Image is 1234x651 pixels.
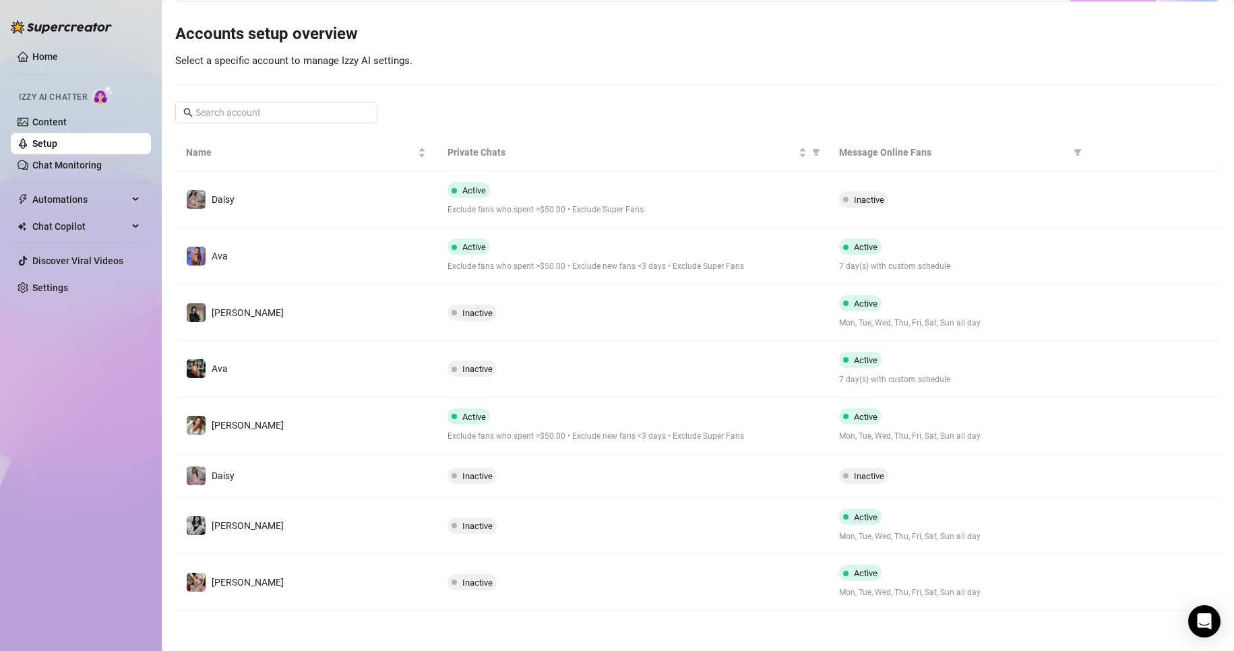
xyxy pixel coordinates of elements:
span: Mon, Tue, Wed, Thu, Fri, Sat, Sun all day [839,586,1079,599]
span: Message Online Fans [839,145,1068,160]
span: Active [462,242,486,252]
img: Sadie [187,516,206,535]
a: Discover Viral Videos [32,255,123,266]
span: Inactive [854,471,884,481]
span: Inactive [462,471,493,481]
th: Private Chats [437,134,829,171]
span: 7 day(s) with custom schedule [839,373,1079,386]
span: filter [809,142,823,162]
span: Inactive [854,195,884,205]
span: Active [462,185,486,195]
span: [PERSON_NAME] [212,577,284,588]
span: Chat Copilot [32,216,128,237]
span: Active [854,512,877,522]
span: Daisy [212,470,235,481]
a: Home [32,51,58,62]
img: AI Chatter [92,86,113,105]
span: Daisy [212,194,235,205]
span: [PERSON_NAME] [212,307,284,318]
span: Active [462,412,486,422]
img: Ava [187,359,206,378]
div: Open Intercom Messenger [1188,605,1221,638]
span: Inactive [462,308,493,318]
span: Private Chats [448,145,797,160]
span: filter [812,148,820,156]
img: Ava [187,247,206,266]
a: Content [32,117,67,127]
img: Anna [187,303,206,322]
img: Paige [187,416,206,435]
img: logo-BBDzfeDw.svg [11,20,112,34]
span: 7 day(s) with custom schedule [839,260,1079,273]
span: Exclude fans who spent >$50.00 • Exclude new fans <3 days • Exclude Super Fans [448,430,818,443]
span: thunderbolt [18,194,28,205]
span: Select a specific account to manage Izzy AI settings. [175,55,412,67]
a: Chat Monitoring [32,160,102,170]
span: Mon, Tue, Wed, Thu, Fri, Sat, Sun all day [839,430,1079,443]
span: Exclude fans who spent >$50.00 • Exclude new fans <3 days • Exclude Super Fans [448,260,818,273]
span: Mon, Tue, Wed, Thu, Fri, Sat, Sun all day [839,530,1079,543]
span: Izzy AI Chatter [19,91,87,104]
span: Automations [32,189,128,210]
span: Inactive [462,578,493,588]
span: Active [854,412,877,422]
h3: Accounts setup overview [175,24,1221,45]
span: Inactive [462,521,493,531]
img: Daisy [187,466,206,485]
img: Daisy [187,190,206,209]
span: Ava [212,363,228,374]
th: Name [175,134,437,171]
span: Mon, Tue, Wed, Thu, Fri, Sat, Sun all day [839,317,1079,330]
span: filter [1071,142,1084,162]
img: Chat Copilot [18,222,26,231]
span: search [183,108,193,117]
span: Active [854,568,877,578]
a: Setup [32,138,57,149]
span: Active [854,299,877,309]
span: filter [1074,148,1082,156]
a: Settings [32,282,68,293]
span: Name [186,145,415,160]
span: [PERSON_NAME] [212,420,284,431]
span: Active [854,355,877,365]
input: Search account [195,105,359,120]
span: Ava [212,251,228,261]
span: Inactive [462,364,493,374]
span: Active [854,242,877,252]
span: [PERSON_NAME] [212,520,284,531]
span: Exclude fans who spent >$50.00 • Exclude Super Fans [448,204,818,216]
img: Anna [187,573,206,592]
